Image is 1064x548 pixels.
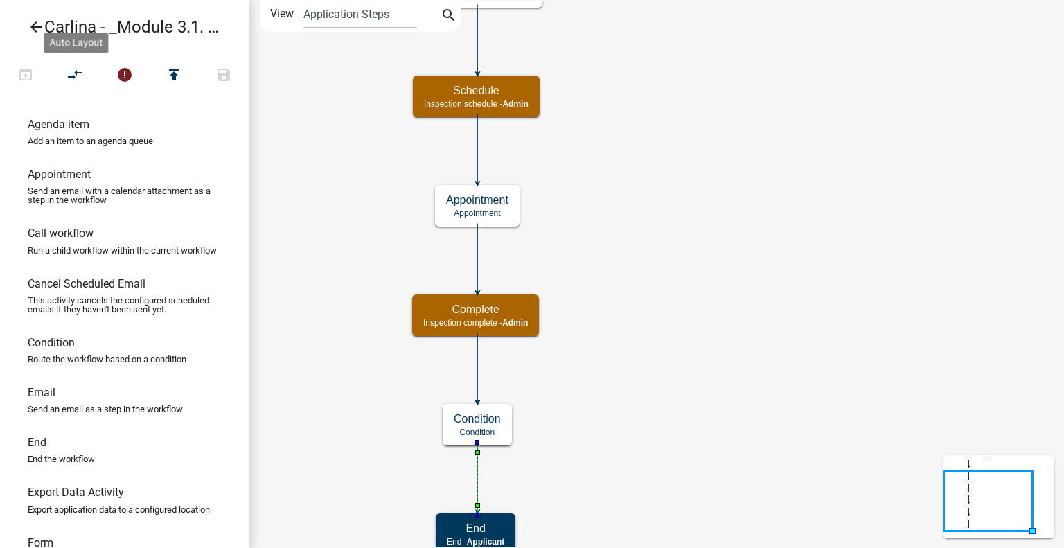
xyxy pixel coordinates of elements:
p: Inspection schedule - [424,99,529,109]
button: search [438,6,460,28]
i: save [215,67,232,86]
div: Auto Layout [44,33,108,53]
i: compare_arrows [67,67,84,86]
button: Publish [149,61,199,91]
p: End the workflow [28,454,95,463]
h6: Condition [28,336,75,349]
i: arrow_back [28,19,44,38]
h6: Call workflow [28,227,94,240]
h6: Export Data Activity [28,486,124,499]
p: Send an email as a step in the workflow [28,405,183,414]
p: This activity cancels the configured scheduled emails if they haven't been sent yet. [28,296,222,314]
p: Export application data to a configured location [28,505,210,514]
h6: Cancel Scheduled Email [28,277,145,290]
button: 1 problems in this workflow [100,61,150,91]
button: Auto Layout [50,61,100,91]
i: open_in_browser [17,67,34,86]
p: Add an item to an agenda queue [28,136,153,145]
a: Carlina - _Module 3.1. Condition Looping [11,11,227,43]
h6: Agenda item [28,118,89,131]
p: Appointment [446,209,508,218]
p: Route the workflow based on a condition [28,355,186,364]
p: Condition [454,427,501,437]
p: Send an email with a calendar attachment as a step in the workflow [28,186,222,204]
p: Inspection complete - [423,318,528,328]
h6: Email [28,386,55,399]
span: Admin [502,318,528,328]
h5: Appointment [446,193,508,206]
h5: End [447,522,504,535]
h6: End [28,436,46,449]
h5: Schedule [424,84,529,97]
i: publish [166,67,182,86]
span: Admin [502,99,528,109]
div: Workflow actions [1,61,249,94]
h5: Condition [454,412,501,425]
p: End - [447,537,504,547]
p: Run a child workflow within the current workflow [28,246,217,255]
span: Applicant [467,537,505,547]
i: search [441,7,457,26]
button: Save [199,61,249,91]
i: error [116,67,133,86]
button: Test Workflow [1,61,51,91]
h6: Appointment [28,168,91,181]
h5: Complete [423,303,528,316]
